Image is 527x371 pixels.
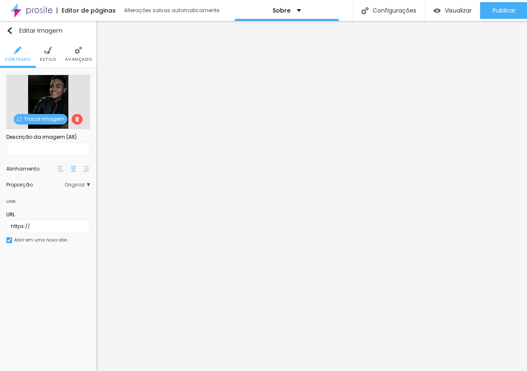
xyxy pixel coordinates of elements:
[75,117,80,122] img: Icone
[44,47,52,54] img: Icone
[14,114,67,125] span: Trocar imagem
[273,8,291,13] p: Sobre
[6,192,90,207] div: Link
[6,197,16,206] div: Link
[6,133,90,141] div: Descrição da imagem (Alt)
[14,238,67,242] div: Abrir em uma nova aba
[75,47,82,54] img: Icone
[493,7,516,14] span: Publicar
[6,27,13,34] img: Icone
[58,166,64,172] img: paragraph-left-align.svg
[434,7,441,14] img: view-1.svg
[70,166,76,172] img: paragraph-center-align.svg
[6,166,57,171] div: Alinhamento
[425,2,480,19] button: Visualizar
[7,238,11,242] img: Icone
[17,117,22,122] img: Icone
[65,182,90,187] span: Original
[6,27,62,34] div: Editar Imagem
[124,8,221,13] div: Alterações salvas automaticamente
[5,57,31,62] span: Conteúdo
[445,7,472,14] span: Visualizar
[65,57,92,62] span: Avançado
[57,8,116,13] div: Editor de páginas
[83,166,89,172] img: paragraph-right-align.svg
[361,7,369,14] img: Icone
[40,57,56,62] span: Estilo
[6,182,65,187] div: Proporção
[6,211,90,218] div: URL
[14,47,21,54] img: Icone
